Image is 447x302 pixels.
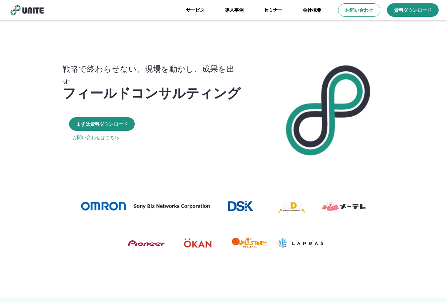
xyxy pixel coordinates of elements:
p: 資料ダウンロード [394,7,432,13]
p: 戦略で終わらせない、現場を動かし、成果を出す。 [62,62,248,89]
p: お問い合わせ [345,7,373,13]
p: フィールドコンサルティング [62,84,241,100]
a: まずは資料ダウンロード [69,117,135,131]
a: お問い合わせ [338,3,380,17]
a: 資料ダウンロード [387,3,439,17]
p: まずは資料ダウンロード [76,121,128,127]
a: お問い合わせはこちら [72,134,119,141]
